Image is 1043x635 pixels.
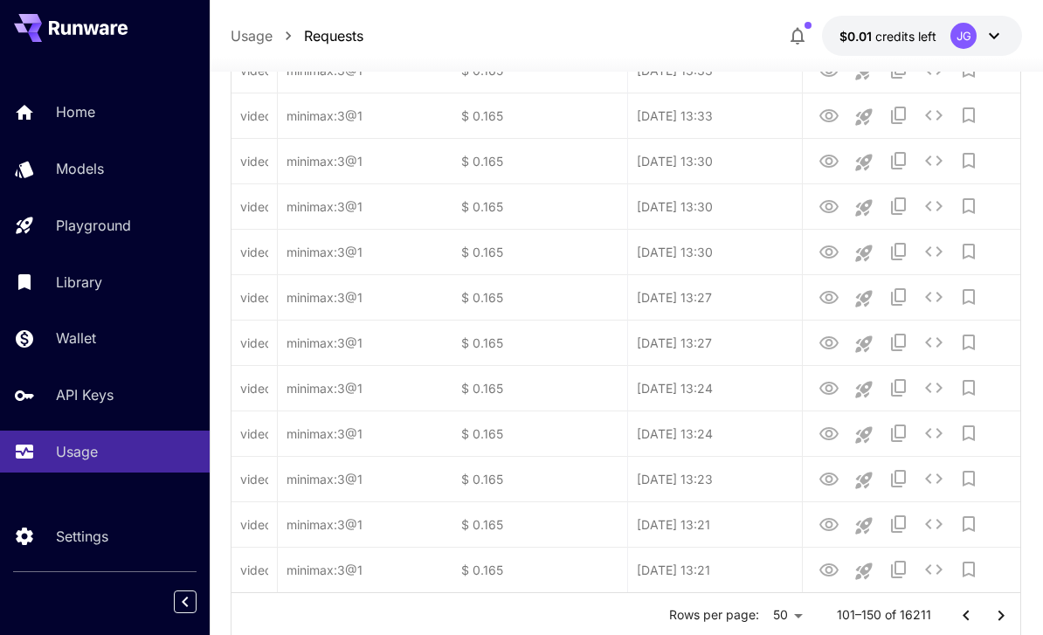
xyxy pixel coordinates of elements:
button: Go to next page [984,598,1019,633]
p: Rows per page: [669,606,759,624]
button: Collapse sidebar [174,590,197,613]
p: Models [56,158,104,179]
span: credits left [875,29,936,44]
p: Wallet [56,328,96,349]
div: 50 [766,603,809,628]
div: $0.00827 [839,27,936,45]
a: Usage [231,25,273,46]
span: $0.01 [839,29,875,44]
p: Library [56,272,102,293]
div: JG [950,23,977,49]
p: Playground [56,215,131,236]
p: 101–150 of 16211 [837,606,931,624]
p: Home [56,101,95,122]
p: Usage [56,441,98,462]
a: Requests [304,25,363,46]
button: $0.00827JG [822,16,1022,56]
p: Settings [56,526,108,547]
button: Go to previous page [949,598,984,633]
p: API Keys [56,384,114,405]
nav: breadcrumb [231,25,363,46]
div: Collapse sidebar [187,586,210,618]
